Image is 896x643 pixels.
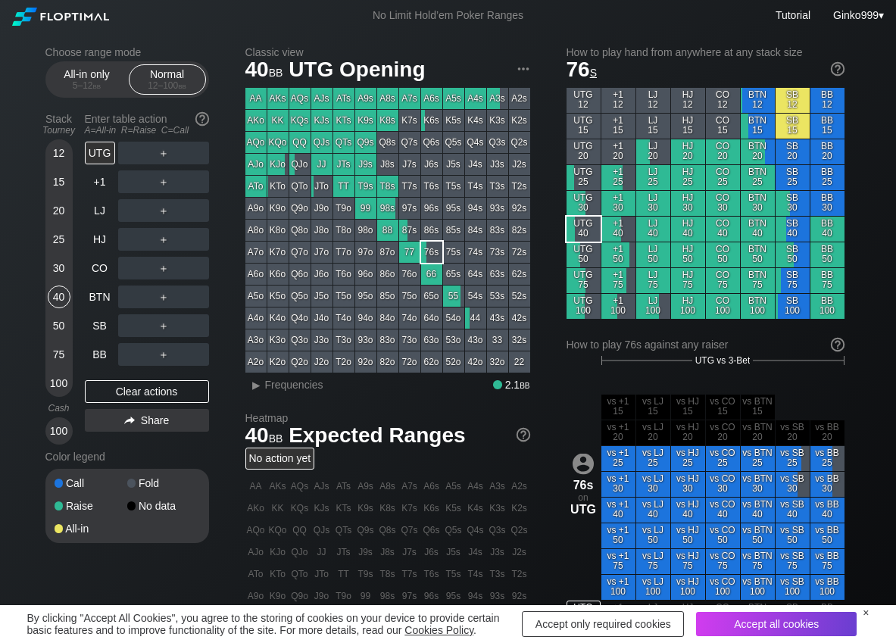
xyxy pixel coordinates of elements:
[118,142,209,164] div: ＋
[377,220,398,241] div: 88
[267,220,289,241] div: K8o
[355,220,376,241] div: 98o
[515,426,532,443] img: help.32db89a4.svg
[810,242,844,267] div: BB 50
[810,268,844,293] div: BB 75
[377,110,398,131] div: K8s
[48,372,70,395] div: 100
[267,88,289,109] div: AKs
[85,170,115,193] div: +1
[48,257,70,279] div: 30
[48,420,70,442] div: 100
[136,80,199,91] div: 12 – 100
[863,607,869,619] div: ×
[810,139,844,164] div: BB 20
[399,264,420,285] div: 76o
[333,220,354,241] div: T8o
[567,242,601,267] div: UTG 50
[776,9,810,21] a: Tutorial
[333,198,354,219] div: T9o
[776,268,810,293] div: SB 75
[39,107,79,142] div: Stack
[671,268,705,293] div: HJ 75
[85,343,115,366] div: BB
[289,176,311,197] div: QTo
[421,220,442,241] div: 86s
[465,242,486,263] div: 74s
[267,286,289,307] div: K5o
[85,107,209,142] div: Enter table action
[706,191,740,216] div: CO 30
[421,329,442,351] div: 63o
[443,176,464,197] div: T5s
[810,88,844,113] div: BB 12
[509,88,530,109] div: A2s
[465,329,486,351] div: 43o
[399,307,420,329] div: 74o
[741,268,775,293] div: BTN 75
[567,139,601,164] div: UTG 20
[85,286,115,308] div: BTN
[333,176,354,197] div: TT
[509,329,530,351] div: 32s
[443,220,464,241] div: 85s
[509,110,530,131] div: K2s
[465,307,486,329] div: 44
[487,198,508,219] div: 93s
[601,88,635,113] div: +1 12
[245,329,267,351] div: A3o
[601,294,635,319] div: +1 100
[48,286,70,308] div: 40
[421,88,442,109] div: A6s
[243,58,286,83] span: 40
[245,286,267,307] div: A5o
[706,268,740,293] div: CO 75
[421,154,442,175] div: J6s
[706,88,740,113] div: CO 12
[590,63,597,80] span: s
[399,154,420,175] div: J7s
[118,257,209,279] div: ＋
[289,220,311,241] div: Q8o
[776,242,810,267] div: SB 50
[509,154,530,175] div: J2s
[245,176,267,197] div: ATo
[289,110,311,131] div: KQs
[636,139,670,164] div: LJ 20
[311,176,332,197] div: JTo
[829,7,886,23] div: ▾
[567,88,601,113] div: UTG 12
[465,220,486,241] div: 84s
[636,114,670,139] div: LJ 15
[810,165,844,190] div: BB 25
[601,191,635,216] div: +1 30
[567,268,601,293] div: UTG 75
[404,624,473,636] a: Cookies Policy
[55,478,127,488] div: Call
[509,307,530,329] div: 42s
[118,343,209,366] div: ＋
[267,264,289,285] div: K6o
[706,114,740,139] div: CO 15
[355,264,376,285] div: 96o
[567,46,844,58] h2: How to play hand from anywhere at any stack size
[311,307,332,329] div: J4o
[522,611,684,637] div: Accept only required cookies
[55,523,127,534] div: All-in
[443,88,464,109] div: A5s
[289,307,311,329] div: Q4o
[48,170,70,193] div: 15
[421,286,442,307] div: 65o
[741,114,775,139] div: BTN 15
[443,154,464,175] div: J5s
[311,329,332,351] div: J3o
[289,198,311,219] div: Q9o
[333,132,354,153] div: QTs
[333,307,354,329] div: T4o
[55,80,119,91] div: 5 – 12
[465,198,486,219] div: 94s
[515,61,532,77] img: ellipsis.fd386fe8.svg
[311,110,332,131] div: KJs
[355,198,376,219] div: 99
[601,165,635,190] div: +1 25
